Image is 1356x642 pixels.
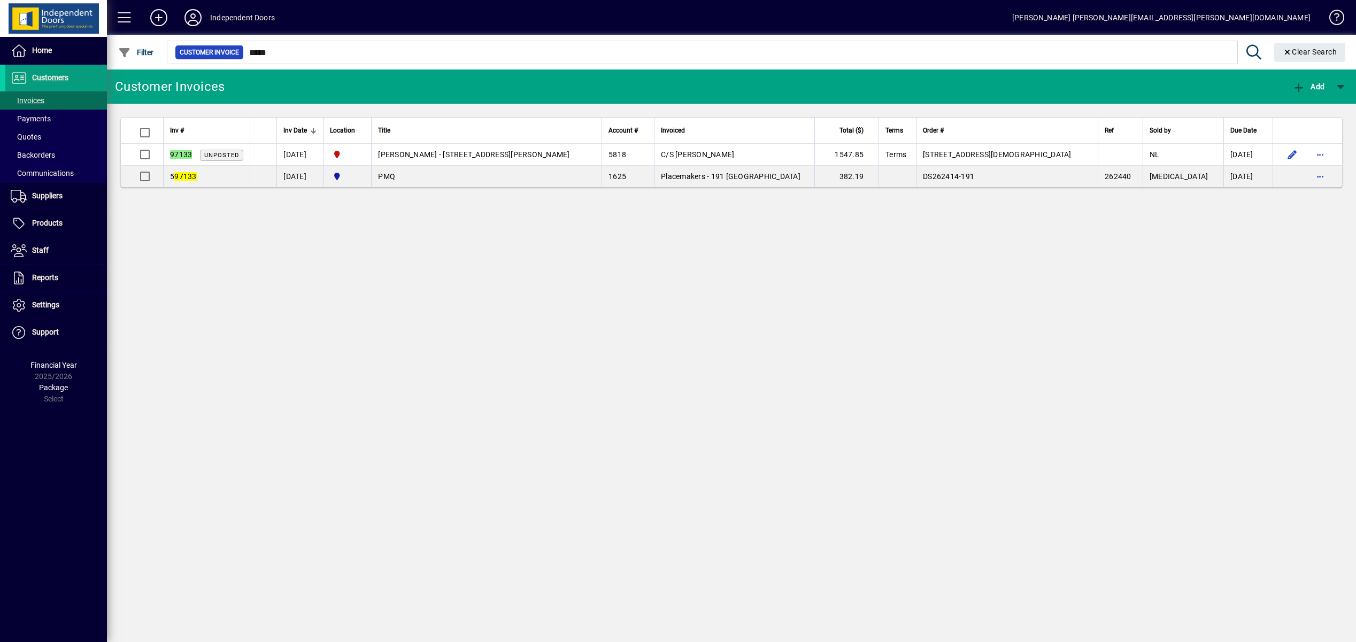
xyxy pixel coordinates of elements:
[5,164,107,182] a: Communications
[142,8,176,27] button: Add
[330,149,365,160] span: Christchurch
[608,172,626,181] span: 1625
[170,125,184,136] span: Inv #
[378,172,395,181] span: PMQ
[174,172,196,181] em: 97133
[283,125,317,136] div: Inv Date
[378,125,595,136] div: Title
[32,328,59,336] span: Support
[1012,9,1311,26] div: [PERSON_NAME] [PERSON_NAME][EMAIL_ADDRESS][PERSON_NAME][DOMAIN_NAME]
[11,114,51,123] span: Payments
[608,150,626,159] span: 5818
[1150,150,1160,159] span: NL
[923,150,1072,159] span: [STREET_ADDRESS][DEMOGRAPHIC_DATA]
[39,383,68,392] span: Package
[5,110,107,128] a: Payments
[1150,125,1171,136] span: Sold by
[378,125,390,136] span: Title
[1321,2,1343,37] a: Knowledge Base
[1150,172,1208,181] span: [MEDICAL_DATA]
[661,125,808,136] div: Invoiced
[5,237,107,264] a: Staff
[5,37,107,64] a: Home
[1230,125,1257,136] span: Due Date
[11,169,74,177] span: Communications
[330,171,365,182] span: Cromwell Central Otago
[1105,125,1114,136] span: Ref
[1150,125,1217,136] div: Sold by
[170,125,243,136] div: Inv #
[1283,48,1337,56] span: Clear Search
[32,273,58,282] span: Reports
[1230,125,1266,136] div: Due Date
[661,150,734,159] span: C/S [PERSON_NAME]
[923,125,944,136] span: Order #
[210,9,275,26] div: Independent Doors
[608,125,638,136] span: Account #
[1274,43,1346,62] button: Clear
[5,210,107,237] a: Products
[923,172,974,181] span: DS262414-191
[283,125,307,136] span: Inv Date
[170,172,197,181] span: 5
[11,151,55,159] span: Backorders
[32,219,63,227] span: Products
[5,128,107,146] a: Quotes
[5,265,107,291] a: Reports
[661,125,685,136] span: Invoiced
[661,172,800,181] span: Placemakers - 191 [GEOGRAPHIC_DATA]
[276,144,323,166] td: [DATE]
[115,78,225,95] div: Customer Invoices
[814,166,879,187] td: 382.19
[378,150,569,159] span: [PERSON_NAME] - [STREET_ADDRESS][PERSON_NAME]
[1223,166,1273,187] td: [DATE]
[1312,146,1329,163] button: More options
[32,246,49,254] span: Staff
[5,91,107,110] a: Invoices
[1312,168,1329,185] button: More options
[11,96,44,105] span: Invoices
[330,125,365,136] div: Location
[5,146,107,164] a: Backorders
[1105,172,1131,181] span: 262440
[32,73,68,82] span: Customers
[204,152,239,159] span: Unposted
[330,125,355,136] span: Location
[923,125,1091,136] div: Order #
[1290,77,1327,96] button: Add
[885,150,906,159] span: Terms
[115,43,157,62] button: Filter
[32,300,59,309] span: Settings
[11,133,41,141] span: Quotes
[176,8,210,27] button: Profile
[1223,144,1273,166] td: [DATE]
[839,125,864,136] span: Total ($)
[276,166,323,187] td: [DATE]
[32,191,63,200] span: Suppliers
[885,125,903,136] span: Terms
[32,46,52,55] span: Home
[5,319,107,346] a: Support
[814,144,879,166] td: 1547.85
[170,150,192,159] em: 97133
[1292,82,1324,91] span: Add
[1105,125,1136,136] div: Ref
[118,48,154,57] span: Filter
[180,47,239,58] span: Customer Invoice
[821,125,873,136] div: Total ($)
[5,292,107,319] a: Settings
[30,361,77,369] span: Financial Year
[5,183,107,210] a: Suppliers
[1284,146,1301,163] button: Edit
[608,125,648,136] div: Account #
